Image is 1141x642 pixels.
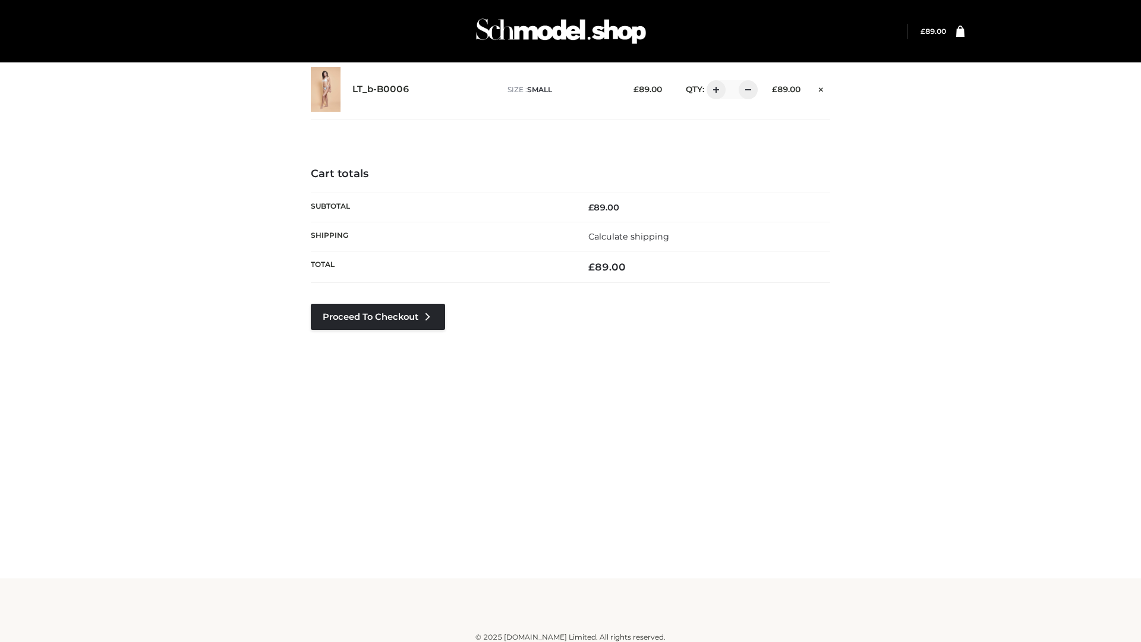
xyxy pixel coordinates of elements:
span: £ [772,84,777,94]
p: size : [508,84,615,95]
img: Schmodel Admin 964 [472,8,650,55]
th: Subtotal [311,193,570,222]
span: £ [588,202,594,213]
h4: Cart totals [311,168,830,181]
a: £89.00 [921,27,946,36]
a: Proceed to Checkout [311,304,445,330]
bdi: 89.00 [588,261,626,273]
bdi: 89.00 [588,202,619,213]
th: Total [311,251,570,283]
a: Calculate shipping [588,231,669,242]
span: SMALL [527,85,552,94]
span: £ [921,27,925,36]
bdi: 89.00 [921,27,946,36]
a: Remove this item [812,80,830,96]
div: QTY: [674,80,754,99]
bdi: 89.00 [772,84,800,94]
th: Shipping [311,222,570,251]
a: LT_b-B0006 [352,84,409,95]
span: £ [633,84,639,94]
bdi: 89.00 [633,84,662,94]
span: £ [588,261,595,273]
